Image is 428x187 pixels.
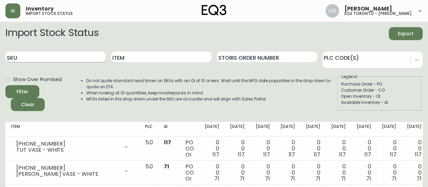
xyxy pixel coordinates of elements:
[205,139,219,158] div: 0 0
[238,151,245,158] span: 117
[389,151,396,158] span: 117
[341,81,418,87] div: Purchase Order - PO
[16,141,119,147] div: [PHONE_NUMBER]
[402,122,427,137] th: [DATE]
[212,151,219,158] span: 117
[341,99,418,106] div: Available Inventory - AI
[416,175,422,183] span: 71
[225,122,250,137] th: [DATE]
[351,122,377,137] th: [DATE]
[16,147,119,153] div: TUT VASE - WHITE
[11,164,134,179] div: [PHONE_NUMBER][PERSON_NAME] VASE - WHITE
[86,96,337,102] li: MFGs listed in the drop down under the SKU are accurate and will align with Sales Portal.
[341,175,346,183] span: 71
[265,175,270,183] span: 71
[331,139,346,158] div: 0 0
[205,164,219,182] div: 0 0
[13,76,62,83] span: Show Over Promised
[250,122,275,137] th: [DATE]
[214,175,219,183] span: 71
[230,164,245,182] div: 0 0
[341,87,418,93] div: Customer Order - CO
[230,139,245,158] div: 0 0
[275,122,300,137] th: [DATE]
[16,165,119,171] div: [PHONE_NUMBER]
[86,78,337,90] li: Do not quote standard lead times on SKUs with an OI of 10 or less. Wait until the MFG date popula...
[185,164,194,182] div: PO CO
[240,175,245,183] span: 71
[344,6,392,12] span: [PERSON_NAME]
[16,100,39,109] span: Clear
[389,27,423,40] button: Export
[5,122,140,137] th: Item
[140,137,158,161] td: 5.0
[357,139,371,158] div: 0 0
[376,122,402,137] th: [DATE]
[341,93,418,99] div: Open Inventory - OI
[202,5,227,16] img: logo
[86,90,337,96] li: When looking at OI quantities, keep masterpacks in mind.
[344,12,412,16] h5: eq3 toronto - [PERSON_NAME]
[315,175,320,183] span: 71
[280,139,295,158] div: 0 0
[16,171,119,177] div: [PERSON_NAME] VASE - WHITE
[140,161,158,185] td: 5.0
[164,138,171,146] span: 117
[5,85,39,98] button: Filter
[11,139,134,154] div: [PHONE_NUMBER]TUT VASE - WHITE
[26,12,73,16] h5: import stock status
[185,175,191,183] span: OI
[255,164,270,182] div: 0 0
[394,30,417,38] span: Export
[263,151,270,158] span: 117
[5,27,98,40] h2: Import Stock Status
[158,122,180,137] th: AI
[331,164,346,182] div: 0 0
[382,164,396,182] div: 0 0
[407,139,422,158] div: 0 0
[199,122,225,137] th: [DATE]
[391,175,396,183] span: 71
[290,175,295,183] span: 71
[326,122,351,137] th: [DATE]
[357,164,371,182] div: 0 0
[280,164,295,182] div: 0 0
[26,6,54,12] span: Inventory
[140,122,158,137] th: PLC
[382,139,396,158] div: 0 0
[325,4,339,18] img: 8e0065c524da89c5c924d5ed86cfe468
[164,163,169,170] span: 71
[366,175,371,183] span: 71
[288,151,295,158] span: 117
[407,164,422,182] div: 0 0
[364,151,371,158] span: 117
[306,164,320,182] div: 0 0
[185,139,194,158] div: PO CO
[300,122,326,137] th: [DATE]
[255,139,270,158] div: 0 0
[314,151,320,158] span: 117
[11,98,45,111] button: Clear
[185,151,191,158] span: OI
[415,151,422,158] span: 117
[339,151,346,158] span: 117
[341,74,358,80] legend: Legend
[306,139,320,158] div: 0 0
